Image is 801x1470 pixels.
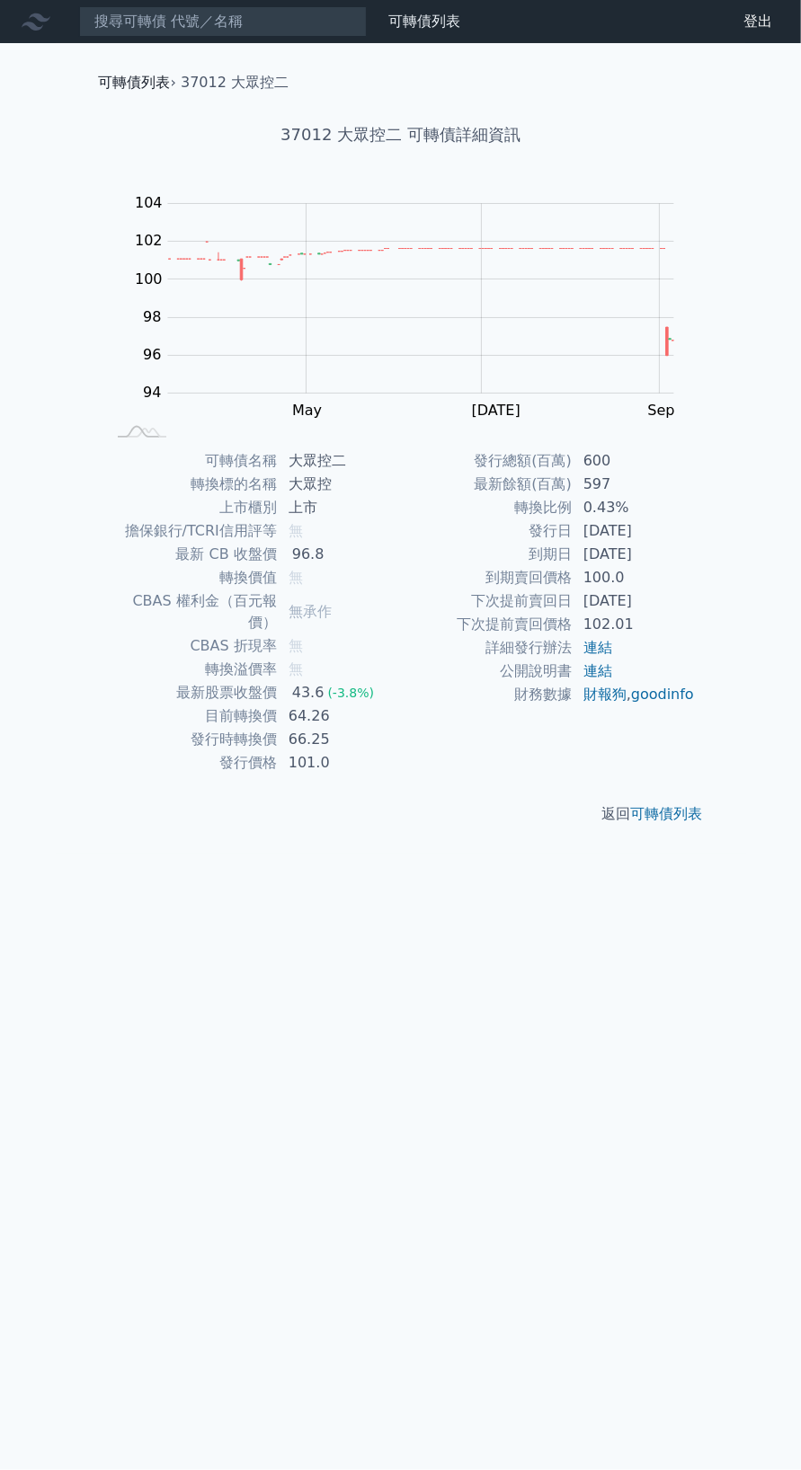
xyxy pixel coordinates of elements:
td: 大眾控 [278,473,401,496]
td: 102.01 [573,613,696,636]
tspan: Sep [648,402,675,419]
h1: 37012 大眾控二 可轉債詳細資訊 [85,122,717,147]
a: 連結 [583,639,612,656]
a: 可轉債列表 [631,805,703,822]
td: 下次提前賣回日 [401,589,573,613]
tspan: 102 [135,232,163,249]
td: 發行日 [401,519,573,543]
td: 最新股票收盤價 [106,681,278,704]
tspan: 104 [135,194,163,211]
td: 轉換溢價率 [106,658,278,681]
a: 可轉債列表 [388,13,460,30]
td: 大眾控二 [278,449,401,473]
p: 返回 [85,803,717,825]
span: 無 [289,569,303,586]
span: 無承作 [289,603,332,620]
td: 發行總額(百萬) [401,449,573,473]
span: 無 [289,637,303,654]
td: 發行價格 [106,751,278,775]
td: CBAS 折現率 [106,634,278,658]
td: [DATE] [573,543,696,566]
tspan: 94 [143,384,161,401]
td: 597 [573,473,696,496]
td: 上市櫃別 [106,496,278,519]
td: CBAS 權利金（百元報價） [106,589,278,634]
td: 66.25 [278,728,401,751]
a: 連結 [583,662,612,679]
td: 轉換價值 [106,566,278,589]
tspan: 98 [143,308,161,325]
tspan: 100 [135,270,163,288]
td: 最新 CB 收盤價 [106,543,278,566]
div: 43.6 [289,682,328,704]
g: Chart [126,194,701,418]
td: 100.0 [573,566,696,589]
td: 財務數據 [401,683,573,706]
td: 發行時轉換價 [106,728,278,751]
td: 101.0 [278,751,401,775]
td: 到期賣回價格 [401,566,573,589]
td: 64.26 [278,704,401,728]
td: , [573,683,696,706]
td: 擔保銀行/TCRI信用評等 [106,519,278,543]
li: › [99,72,176,93]
tspan: May [292,402,322,419]
tspan: 96 [143,346,161,363]
li: 37012 大眾控二 [181,72,289,93]
a: 財報狗 [583,686,627,703]
td: 到期日 [401,543,573,566]
input: 搜尋可轉債 代號／名稱 [79,6,367,37]
a: goodinfo [631,686,694,703]
td: 公開說明書 [401,660,573,683]
td: 600 [573,449,696,473]
td: 下次提前賣回價格 [401,613,573,636]
td: [DATE] [573,589,696,613]
a: 可轉債列表 [99,74,171,91]
td: 可轉債名稱 [106,449,278,473]
span: 無 [289,522,303,539]
td: 0.43% [573,496,696,519]
tspan: [DATE] [472,402,521,419]
div: 聊天小工具 [711,1384,801,1470]
a: 登出 [729,7,787,36]
td: 詳細發行辦法 [401,636,573,660]
span: 無 [289,660,303,677]
div: 96.8 [289,544,328,565]
iframe: Chat Widget [711,1384,801,1470]
td: 最新餘額(百萬) [401,473,573,496]
td: 上市 [278,496,401,519]
td: 轉換標的名稱 [106,473,278,496]
td: 轉換比例 [401,496,573,519]
span: (-3.8%) [327,686,374,700]
td: [DATE] [573,519,696,543]
td: 目前轉換價 [106,704,278,728]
